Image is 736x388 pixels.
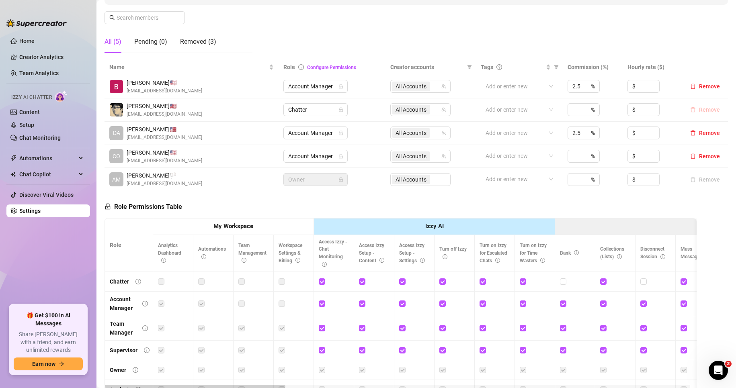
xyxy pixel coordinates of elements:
[283,64,295,70] span: Role
[617,254,622,259] span: info-circle
[687,151,723,161] button: Remove
[19,192,74,198] a: Discover Viral Videos
[690,107,696,112] span: delete
[127,148,202,157] span: [PERSON_NAME] 🇺🇸
[127,180,202,188] span: [EMAIL_ADDRESS][DOMAIN_NAME]
[14,357,83,370] button: Earn nowarrow-right
[552,61,560,73] span: filter
[180,37,216,47] div: Removed (3)
[288,174,343,186] span: Owner
[127,134,202,141] span: [EMAIL_ADDRESS][DOMAIN_NAME]
[19,70,59,76] a: Team Analytics
[465,61,474,73] span: filter
[59,361,64,367] span: arrow-right
[142,325,148,331] span: info-circle
[158,243,181,263] span: Analytics Dashboard
[441,131,446,135] span: team
[338,107,343,112] span: lock
[495,258,500,263] span: info-circle
[55,90,68,102] img: AI Chatter
[135,279,141,284] span: info-circle
[699,83,720,90] span: Remove
[390,63,464,71] span: Creator accounts
[288,127,343,139] span: Account Manager
[699,106,720,113] span: Remove
[133,367,138,373] span: info-circle
[399,243,425,263] span: Access Izzy Setup - Settings
[110,319,136,337] div: Team Manager
[338,84,343,89] span: lock
[110,277,129,286] div: Chatter
[105,203,111,210] span: lock
[19,208,41,214] a: Settings
[19,122,34,128] a: Setup
[699,153,720,159] span: Remove
[540,258,545,263] span: info-circle
[481,63,493,71] span: Tags
[105,202,182,212] h5: Role Permissions Table
[379,258,384,263] span: info-circle
[322,262,327,267] span: info-circle
[467,65,472,69] span: filter
[127,102,202,110] span: [PERSON_NAME] 🇺🇸
[201,254,206,259] span: info-circle
[127,110,202,118] span: [EMAIL_ADDRESS][DOMAIN_NAME]
[319,239,347,268] span: Access Izzy - Chat Monitoring
[687,105,723,114] button: Remove
[396,129,426,137] span: All Accounts
[109,63,267,71] span: Name
[110,80,123,93] img: Ryan
[19,135,61,141] a: Chat Monitoring
[554,65,559,69] span: filter
[19,38,35,44] a: Home
[109,15,115,20] span: search
[288,150,343,162] span: Account Manager
[198,246,226,259] span: Automations
[441,84,446,89] span: team
[359,243,384,263] span: Access Izzy Setup - Content
[307,65,356,70] a: Configure Permissions
[127,78,202,87] span: [PERSON_NAME] 🇺🇸
[687,82,723,91] button: Remove
[288,80,343,92] span: Account Manager
[298,64,304,70] span: info-circle
[338,154,343,159] span: lock
[480,243,507,263] span: Turn on Izzy for Escalated Chats
[113,152,120,161] span: CO
[32,361,55,367] span: Earn now
[110,295,136,312] div: Account Manager
[242,258,246,263] span: info-circle
[127,171,202,180] span: [PERSON_NAME] 🏳️
[110,366,126,374] div: Owner
[574,250,579,255] span: info-circle
[441,107,446,112] span: team
[660,254,665,259] span: info-circle
[709,361,728,380] iframe: Intercom live chat
[392,151,430,161] span: All Accounts
[338,131,343,135] span: lock
[113,129,120,137] span: DA
[392,105,430,114] span: All Accounts
[144,347,150,353] span: info-circle
[560,250,579,256] span: Bank
[295,258,300,263] span: info-circle
[105,37,121,47] div: All (5)
[699,130,720,136] span: Remove
[396,82,426,91] span: All Accounts
[213,223,253,230] strong: My Workspace
[19,168,76,181] span: Chat Copilot
[279,243,302,263] span: Workspace Settings & Billing
[338,177,343,182] span: lock
[110,346,137,355] div: Supervisor
[14,331,83,354] span: Share [PERSON_NAME] with a friend, and earn unlimited rewards
[105,59,279,75] th: Name
[690,130,696,136] span: delete
[687,175,723,184] button: Remove
[690,153,696,159] span: delete
[161,258,166,263] span: info-circle
[520,243,547,263] span: Turn on Izzy for Time Wasters
[19,51,84,63] a: Creator Analytics
[425,223,444,230] strong: Izzy AI
[117,13,174,22] input: Search members
[112,175,121,184] span: AM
